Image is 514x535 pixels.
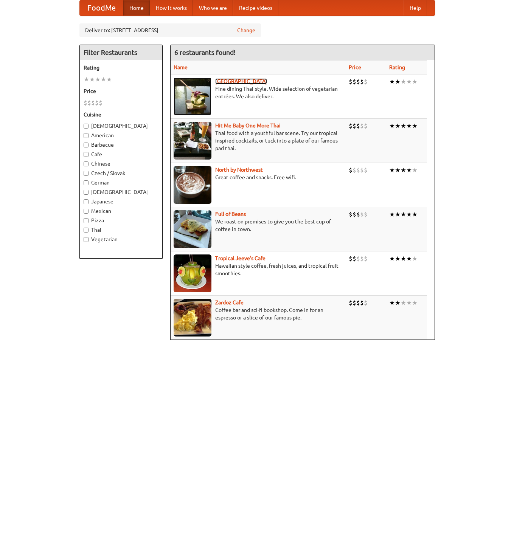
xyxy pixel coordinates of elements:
[389,210,395,219] li: ★
[99,99,102,107] li: $
[401,254,406,263] li: ★
[395,299,401,307] li: ★
[389,299,395,307] li: ★
[406,254,412,263] li: ★
[349,299,353,307] li: $
[353,210,356,219] li: $
[395,166,401,174] li: ★
[193,0,233,16] a: Who we are
[364,78,368,86] li: $
[215,211,246,217] a: Full of Beans
[174,262,343,277] p: Hawaiian style coffee, fresh juices, and tropical fruit smoothies.
[395,78,401,86] li: ★
[95,99,99,107] li: $
[106,75,112,84] li: ★
[356,122,360,130] li: $
[401,166,406,174] li: ★
[360,166,364,174] li: $
[84,152,89,157] input: Cafe
[174,254,211,292] img: jeeves.jpg
[349,166,353,174] li: $
[412,299,418,307] li: ★
[356,166,360,174] li: $
[84,198,158,205] label: Japanese
[401,122,406,130] li: ★
[401,299,406,307] li: ★
[84,199,89,204] input: Japanese
[412,122,418,130] li: ★
[84,87,158,95] h5: Price
[353,254,356,263] li: $
[412,78,418,86] li: ★
[406,122,412,130] li: ★
[174,78,211,115] img: satay.jpg
[84,99,87,107] li: $
[174,122,211,160] img: babythai.jpg
[353,78,356,86] li: $
[91,99,95,107] li: $
[174,210,211,248] img: beans.jpg
[174,174,343,181] p: Great coffee and snacks. Free wifi.
[395,254,401,263] li: ★
[356,299,360,307] li: $
[215,299,244,305] a: Zardoz Cafe
[84,143,89,147] input: Barbecue
[84,217,158,224] label: Pizza
[237,26,255,34] a: Change
[84,133,89,138] input: American
[364,210,368,219] li: $
[364,166,368,174] li: $
[84,179,158,186] label: German
[412,166,418,174] li: ★
[412,210,418,219] li: ★
[215,123,281,129] a: Hit Me Baby One More Thai
[395,122,401,130] li: ★
[80,45,162,60] h4: Filter Restaurants
[349,122,353,130] li: $
[360,78,364,86] li: $
[84,161,89,166] input: Chinese
[353,122,356,130] li: $
[84,169,158,177] label: Czech / Slovak
[412,254,418,263] li: ★
[84,111,158,118] h5: Cuisine
[84,207,158,215] label: Mexican
[389,64,405,70] a: Rating
[233,0,278,16] a: Recipe videos
[123,0,150,16] a: Home
[174,306,343,321] p: Coffee bar and sci-fi bookshop. Come in for an espresso or a slice of our famous pie.
[174,129,343,152] p: Thai food with a youthful bar scene. Try our tropical inspired cocktails, or tuck into a plate of...
[360,122,364,130] li: $
[174,49,236,56] ng-pluralize: 6 restaurants found!
[174,166,211,204] img: north.jpg
[360,254,364,263] li: $
[349,254,353,263] li: $
[404,0,427,16] a: Help
[215,78,267,84] a: [GEOGRAPHIC_DATA]
[101,75,106,84] li: ★
[353,299,356,307] li: $
[406,299,412,307] li: ★
[389,166,395,174] li: ★
[349,210,353,219] li: $
[364,122,368,130] li: $
[89,75,95,84] li: ★
[215,167,263,173] a: North by Northwest
[84,228,89,233] input: Thai
[389,254,395,263] li: ★
[84,237,89,242] input: Vegetarian
[174,218,343,233] p: We roast on premises to give you the best cup of coffee in town.
[174,85,343,100] p: Fine dining Thai-style. Wide selection of vegetarian entrées. We also deliver.
[79,23,261,37] div: Deliver to: [STREET_ADDRESS]
[356,254,360,263] li: $
[84,75,89,84] li: ★
[364,254,368,263] li: $
[84,160,158,167] label: Chinese
[84,236,158,243] label: Vegetarian
[87,99,91,107] li: $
